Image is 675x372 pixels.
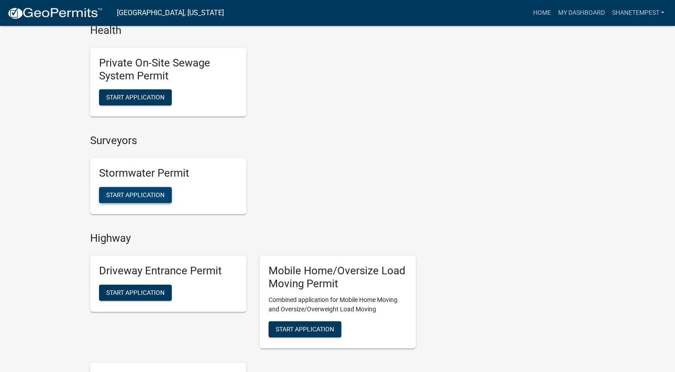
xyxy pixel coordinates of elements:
h4: Health [90,24,416,37]
button: Start Application [269,321,341,337]
span: Start Application [276,326,334,333]
a: My Dashboard [554,4,608,21]
button: Start Application [99,187,172,203]
h4: Surveyors [90,134,416,147]
a: Home [529,4,554,21]
h5: Stormwater Permit [99,167,237,180]
button: Start Application [99,89,172,105]
p: Combined application for Mobile Home Moving and Oversize/Overweight Load Moving [269,295,407,314]
a: shanetempest [608,4,668,21]
button: Start Application [99,285,172,301]
span: Start Application [106,94,165,101]
h4: Highway [90,232,416,245]
h5: Driveway Entrance Permit [99,265,237,277]
a: [GEOGRAPHIC_DATA], [US_STATE] [117,5,224,21]
span: Start Application [106,191,165,198]
h5: Mobile Home/Oversize Load Moving Permit [269,265,407,290]
span: Start Application [106,289,165,296]
h5: Private On-Site Sewage System Permit [99,57,237,83]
